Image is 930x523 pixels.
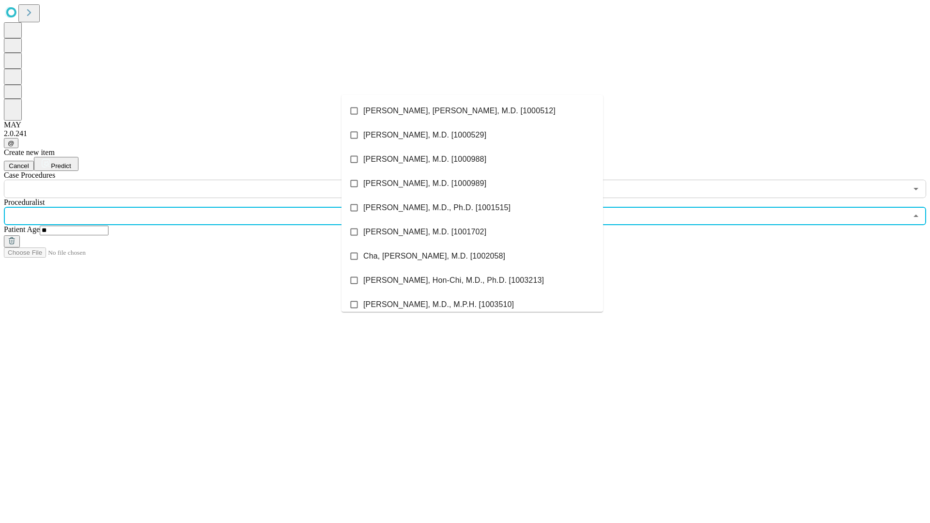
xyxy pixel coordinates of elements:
[363,129,486,141] span: [PERSON_NAME], M.D. [1000529]
[4,121,926,129] div: MAY
[363,226,486,238] span: [PERSON_NAME], M.D. [1001702]
[909,209,923,223] button: Close
[4,161,34,171] button: Cancel
[4,171,55,179] span: Scheduled Procedure
[34,157,78,171] button: Predict
[363,275,544,286] span: [PERSON_NAME], Hon-Chi, M.D., Ph.D. [1003213]
[363,202,511,214] span: [PERSON_NAME], M.D., Ph.D. [1001515]
[363,105,556,117] span: [PERSON_NAME], [PERSON_NAME], M.D. [1000512]
[51,162,71,169] span: Predict
[4,138,18,148] button: @
[363,154,486,165] span: [PERSON_NAME], M.D. [1000988]
[4,148,55,156] span: Create new item
[909,182,923,196] button: Open
[4,225,40,233] span: Patient Age
[363,299,514,310] span: [PERSON_NAME], M.D., M.P.H. [1003510]
[8,139,15,147] span: @
[9,162,29,169] span: Cancel
[363,178,486,189] span: [PERSON_NAME], M.D. [1000989]
[363,250,505,262] span: Cha, [PERSON_NAME], M.D. [1002058]
[4,198,45,206] span: Proceduralist
[4,129,926,138] div: 2.0.241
